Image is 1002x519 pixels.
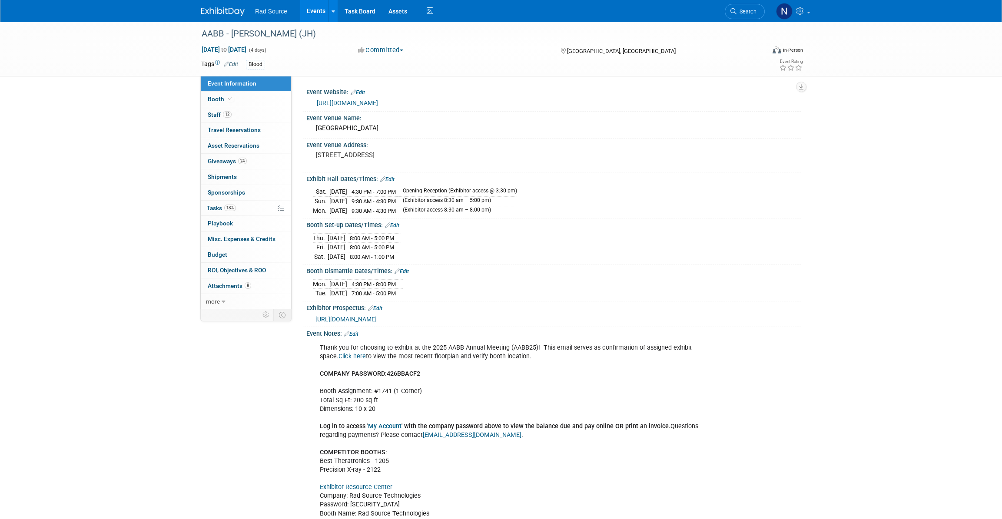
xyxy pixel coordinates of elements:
a: Edit [395,268,409,274]
span: Misc. Expenses & Credits [208,235,275,242]
a: [EMAIL_ADDRESS][DOMAIN_NAME] [423,431,521,439]
td: [DATE] [328,252,345,261]
a: Edit [351,89,365,96]
span: Rad Source [255,8,287,15]
div: Event Venue Address: [306,139,801,149]
a: Misc. Expenses & Credits [201,231,291,247]
span: 24 [238,158,247,164]
i: Booth reservation complete [228,96,232,101]
a: Attachments8 [201,278,291,294]
span: [DATE] [DATE] [201,46,247,53]
div: In-Person [783,47,803,53]
a: Search [725,4,765,19]
td: Opening Reception (Exhibitor access @ 3:30 pm) [398,187,517,197]
span: 9:30 AM - 4:30 PM [352,208,396,214]
a: Sponsorships [201,185,291,200]
div: Event Rating [779,60,803,64]
a: ROI, Objectives & ROO [201,263,291,278]
a: Edit [344,331,358,337]
td: [DATE] [328,243,345,252]
div: Booth Set-up Dates/Times: [306,218,801,230]
a: Tasks18% [201,201,291,216]
span: 4:30 PM - 8:00 PM [352,281,396,288]
div: Event Format [713,45,803,58]
span: Budget [208,251,227,258]
td: [DATE] [329,279,347,289]
img: Format-Inperson.png [773,46,781,53]
div: Event Venue Name: [306,112,801,122]
span: 12 [223,111,232,118]
b: 426BBACF2 [387,370,420,377]
a: Playbook [201,216,291,231]
span: Booth [208,96,234,102]
td: [DATE] [329,187,347,197]
td: Thu. [313,233,328,243]
span: Attachments [208,282,251,289]
a: [URL][DOMAIN_NAME] [317,99,378,106]
span: more [206,298,220,305]
div: Booth Dismantle Dates/Times: [306,264,801,276]
td: (Exhibitor access 8:30 am – 8:00 pm) [398,206,517,215]
span: 8 [245,282,251,289]
td: Tags [201,60,238,69]
td: Sat. [313,187,329,197]
span: [GEOGRAPHIC_DATA], [GEOGRAPHIC_DATA] [567,48,676,54]
span: 7:00 AM - 5:00 PM [352,290,396,297]
img: Nicole Bailey [776,3,793,20]
td: Tue. [313,289,329,298]
span: to [220,46,228,53]
a: Edit [368,305,382,311]
span: Shipments [208,173,237,180]
a: Edit [385,222,399,228]
pre: [STREET_ADDRESS] [316,151,503,159]
a: Budget [201,247,291,262]
div: Event Notes: [306,327,801,338]
span: 8:00 AM - 1:00 PM [350,254,394,260]
span: Staff [208,111,232,118]
span: ROI, Objectives & ROO [208,267,266,274]
td: Sat. [313,252,328,261]
td: [DATE] [329,206,347,215]
a: [URL][DOMAIN_NAME] [315,316,377,323]
span: Search [737,8,756,15]
a: Booth [201,92,291,107]
td: Fri. [313,243,328,252]
span: 18% [224,205,236,211]
a: Event Information [201,76,291,91]
a: Edit [224,61,238,67]
td: Personalize Event Tab Strip [259,309,274,321]
td: Toggle Event Tabs [274,309,292,321]
span: 9:30 AM - 4:30 PM [352,198,396,205]
div: Exhibitor Prospectus: [306,301,801,313]
div: Event Website: [306,86,801,97]
a: My Account [368,423,401,430]
span: Playbook [208,220,233,227]
b: COMPETITOR [320,449,359,456]
span: Event Information [208,80,256,87]
a: more [201,294,291,309]
a: Travel Reservations [201,122,291,138]
td: Mon. [313,279,329,289]
td: [DATE] [329,289,347,298]
span: Sponsorships [208,189,245,196]
b: COMPANY PASSWORD: [320,370,387,377]
div: Blood [246,60,265,69]
span: Asset Reservations [208,142,259,149]
a: Edit [380,176,395,182]
span: 8:00 AM - 5:00 PM [350,235,394,241]
span: 4:30 PM - 7:00 PM [352,188,396,195]
a: Giveaways24 [201,154,291,169]
span: Travel Reservations [208,126,261,133]
a: Exhibitor Resource Center [320,483,392,491]
td: [DATE] [329,197,347,206]
div: Exhibit Hall Dates/Times: [306,172,801,184]
div: [GEOGRAPHIC_DATA] [313,122,794,135]
button: Committed [355,46,407,55]
td: (Exhibitor access 8:30 am – 5:00 pm) [398,197,517,206]
b: Log in to access ' ' with the company password above to view the balance due and pay online OR pr... [320,423,670,430]
div: AABB - [PERSON_NAME] (JH) [199,26,752,42]
a: Shipments [201,169,291,185]
a: Asset Reservations [201,138,291,153]
td: Mon. [313,206,329,215]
